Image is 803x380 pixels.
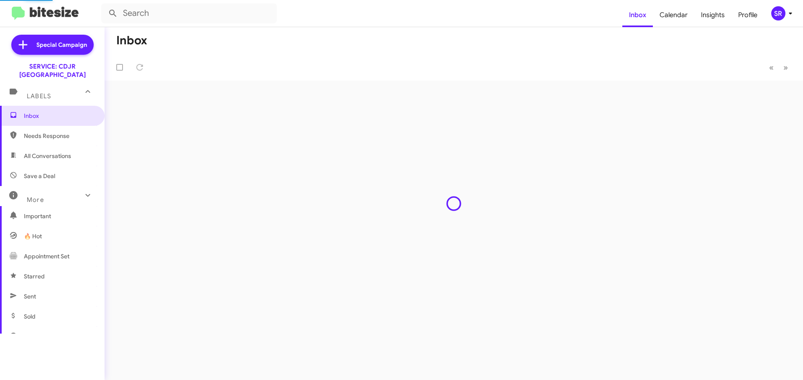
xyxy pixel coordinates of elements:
span: Special Campaign [36,41,87,49]
span: Sent [24,292,36,301]
span: « [769,62,774,73]
span: More [27,196,44,204]
span: Important [24,212,95,220]
a: Profile [731,3,764,27]
a: Special Campaign [11,35,94,55]
span: » [783,62,788,73]
div: SR [771,6,785,20]
span: Inbox [24,112,95,120]
a: Insights [694,3,731,27]
span: All Conversations [24,152,71,160]
button: Next [778,59,793,76]
span: Labels [27,92,51,100]
button: SR [764,6,794,20]
button: Previous [764,59,779,76]
span: Starred [24,272,45,281]
a: Calendar [653,3,694,27]
nav: Page navigation example [765,59,793,76]
span: Sold [24,312,36,321]
input: Search [101,3,277,23]
span: Needs Response [24,132,95,140]
h1: Inbox [116,34,147,47]
span: 🔥 Hot [24,232,42,240]
span: Save a Deal [24,172,55,180]
a: Inbox [622,3,653,27]
span: Sold Responded [24,332,68,341]
span: Appointment Set [24,252,69,260]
